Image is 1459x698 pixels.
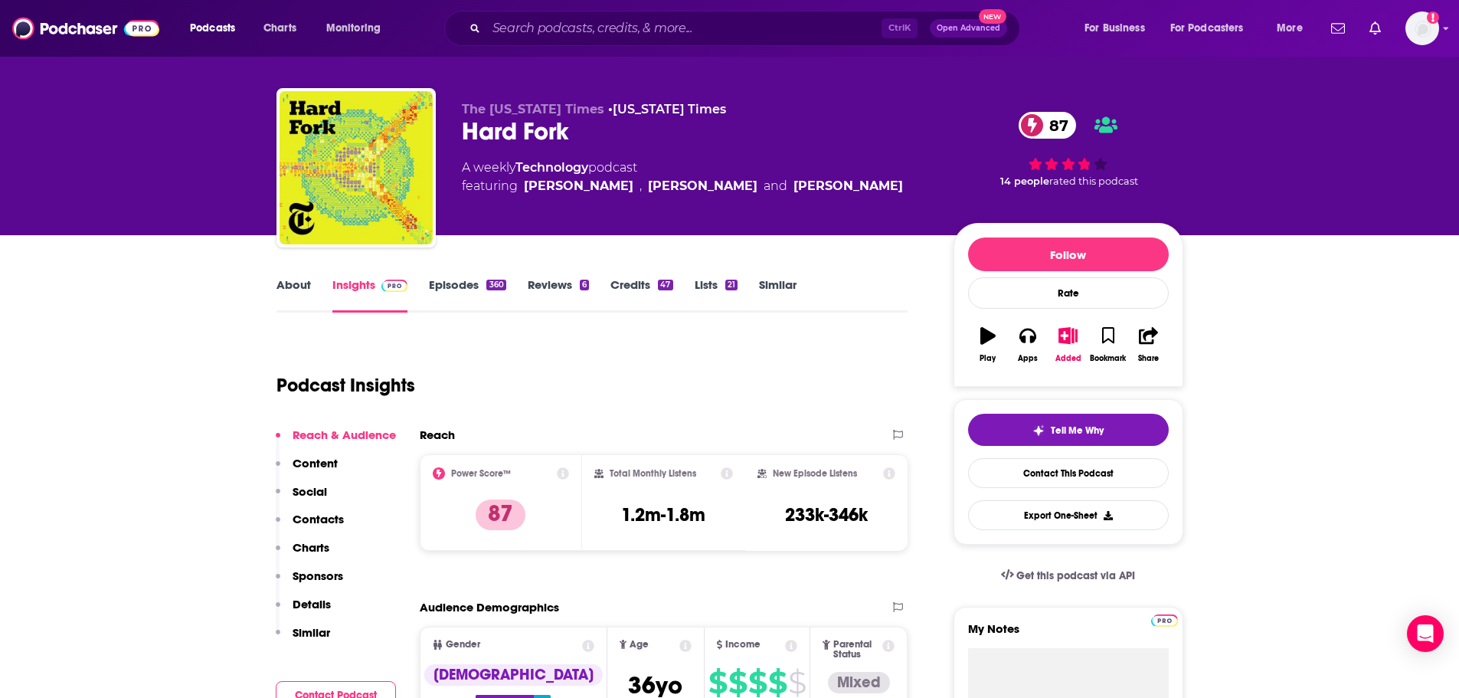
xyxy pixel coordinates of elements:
span: Open Advanced [937,25,1000,32]
p: Details [293,597,331,611]
span: Gender [446,640,480,650]
span: $ [708,670,727,695]
h2: Audience Demographics [420,600,559,614]
span: More [1277,18,1303,39]
button: open menu [179,16,255,41]
span: The [US_STATE] Times [462,102,604,116]
a: 87 [1019,112,1076,139]
a: Reviews6 [528,277,589,313]
a: [US_STATE] Times [613,102,726,116]
h2: Total Monthly Listens [610,468,696,479]
span: $ [788,670,806,695]
a: Lists21 [695,277,738,313]
div: 21 [725,280,738,290]
span: For Podcasters [1170,18,1244,39]
span: and [764,177,787,195]
button: open menu [1074,16,1164,41]
h2: Power Score™ [451,468,511,479]
button: open menu [1160,16,1266,41]
div: Play [980,354,996,363]
div: [PERSON_NAME] [524,177,633,195]
div: [PERSON_NAME] [793,177,903,195]
svg: Add a profile image [1427,11,1439,24]
span: $ [748,670,767,695]
span: Podcasts [190,18,235,39]
a: Contact This Podcast [968,458,1169,488]
p: Sponsors [293,569,343,583]
button: Details [276,597,331,625]
span: Income [725,640,761,650]
button: Bookmark [1088,317,1128,372]
button: open menu [316,16,401,41]
div: Rate [968,277,1169,309]
span: Logged in as aridings [1405,11,1439,45]
h3: 1.2m-1.8m [621,503,705,526]
input: Search podcasts, credits, & more... [486,16,882,41]
a: Charts [254,16,306,41]
span: $ [768,670,787,695]
div: Apps [1018,354,1038,363]
div: 6 [580,280,589,290]
a: $$$$$ [708,670,806,695]
a: Get this podcast via API [989,557,1148,595]
button: Apps [1008,317,1048,372]
h2: Reach [420,428,455,442]
button: Reach & Audience [276,428,396,456]
button: Follow [968,238,1169,271]
img: Podchaser - Follow, Share and Rate Podcasts [12,14,159,43]
span: $ [728,670,747,695]
a: Show notifications dropdown [1363,15,1387,41]
label: My Notes [968,621,1169,648]
button: tell me why sparkleTell Me Why [968,414,1169,446]
div: Open Intercom Messenger [1407,615,1444,652]
span: New [979,9,1006,24]
div: Bookmark [1090,354,1126,363]
p: Content [293,456,338,470]
button: Similar [276,625,330,654]
span: For Business [1084,18,1145,39]
span: Get this podcast via API [1016,569,1135,582]
span: , [640,177,642,195]
button: Contacts [276,512,344,540]
a: Similar [759,277,797,313]
a: 36yo [628,679,682,698]
button: Export One-Sheet [968,500,1169,530]
button: Social [276,484,327,513]
button: open menu [1266,16,1322,41]
button: Play [968,317,1008,372]
button: Show profile menu [1405,11,1439,45]
p: 87 [476,500,525,530]
span: Tell Me Why [1051,424,1104,437]
p: Contacts [293,512,344,526]
a: Technology [515,160,588,175]
a: Episodes360 [429,277,505,313]
span: Ctrl K [882,18,918,38]
span: Charts [263,18,296,39]
div: A weekly podcast [462,159,903,195]
div: 360 [486,280,505,290]
img: Podchaser Pro [1151,614,1178,627]
div: [DEMOGRAPHIC_DATA] [424,664,603,686]
button: Sponsors [276,569,343,597]
img: Hard Fork [280,91,433,244]
img: User Profile [1405,11,1439,45]
span: 14 people [1000,175,1049,187]
span: Monitoring [326,18,381,39]
span: Parental Status [833,640,880,660]
a: Show notifications dropdown [1325,15,1351,41]
div: Mixed [828,672,890,693]
button: Open AdvancedNew [930,19,1007,38]
h2: New Episode Listens [773,468,857,479]
a: InsightsPodchaser Pro [332,277,408,313]
div: Share [1138,354,1159,363]
span: 87 [1034,112,1076,139]
button: Added [1048,317,1088,372]
div: 87 14 peoplerated this podcast [954,102,1183,197]
h3: 233k-346k [785,503,868,526]
span: rated this podcast [1049,175,1138,187]
span: Age [630,640,649,650]
span: • [608,102,726,116]
span: featuring [462,177,903,195]
a: Pro website [1151,612,1178,627]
